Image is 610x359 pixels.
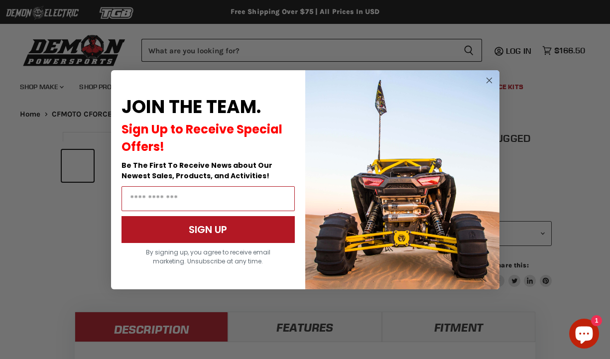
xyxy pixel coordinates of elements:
inbox-online-store-chat: Shopify online store chat [566,319,602,351]
img: a9095488-b6e7-41ba-879d-588abfab540b.jpeg [305,70,499,289]
span: Sign Up to Receive Special Offers! [122,121,282,155]
span: By signing up, you agree to receive email marketing. Unsubscribe at any time. [146,248,270,265]
button: Close dialog [483,74,495,87]
span: JOIN THE TEAM. [122,94,261,120]
input: Email Address [122,186,295,211]
button: SIGN UP [122,216,295,243]
span: Be The First To Receive News about Our Newest Sales, Products, and Activities! [122,160,272,181]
